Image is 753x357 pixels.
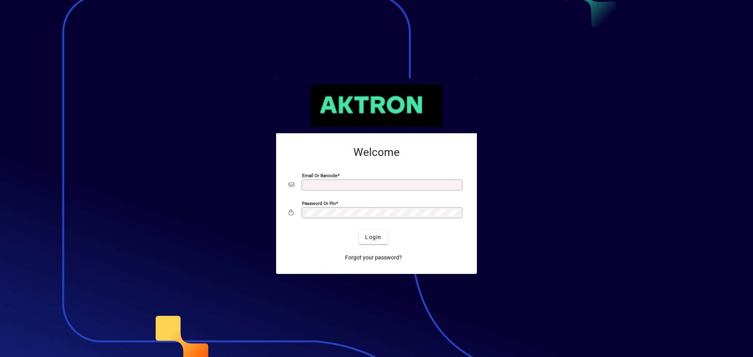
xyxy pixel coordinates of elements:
mat-label: Password or Pin [302,201,336,206]
mat-label: Email or Barcode [302,173,337,178]
span: Login [365,233,381,241]
button: Login [359,230,387,244]
h2: Welcome [289,146,464,159]
span: Forgot your password? [345,254,402,262]
a: Forgot your password? [342,250,405,265]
